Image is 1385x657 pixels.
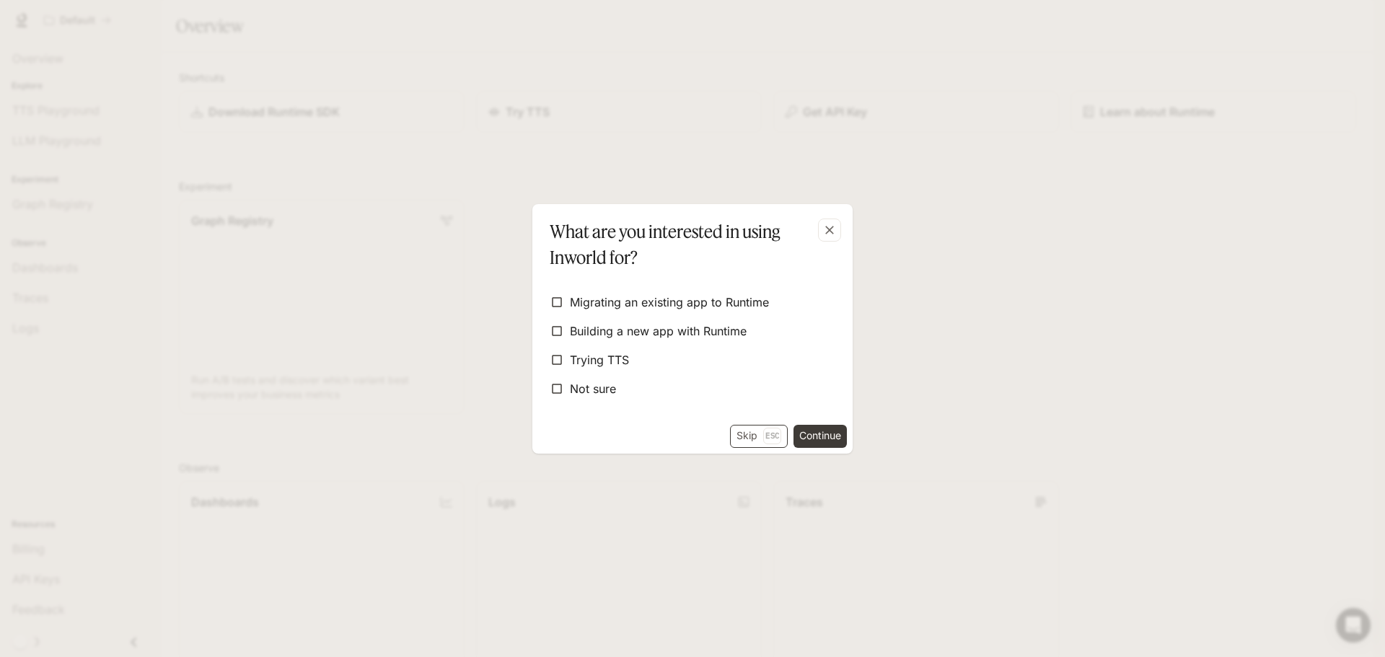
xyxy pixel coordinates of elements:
span: Migrating an existing app to Runtime [570,294,769,311]
span: Building a new app with Runtime [570,322,747,340]
span: Trying TTS [570,351,629,369]
p: Esc [763,428,781,444]
button: Continue [793,425,847,448]
button: SkipEsc [730,425,788,448]
p: What are you interested in using Inworld for? [550,219,830,270]
span: Not sure [570,380,616,397]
